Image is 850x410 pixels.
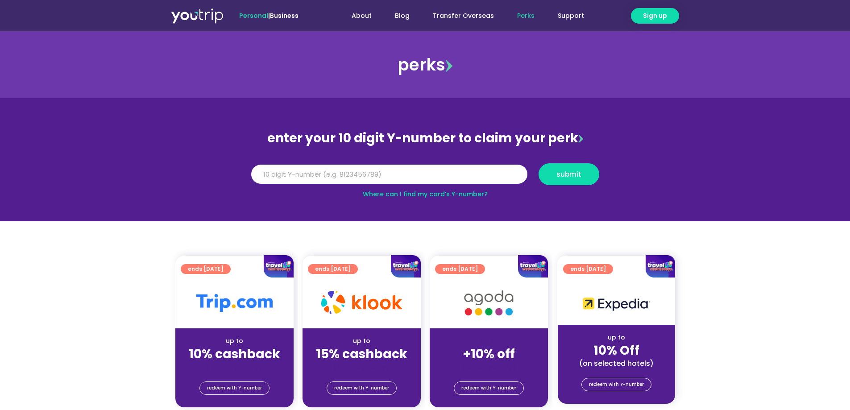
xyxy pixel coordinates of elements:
div: up to [565,333,668,342]
a: Transfer Overseas [421,8,506,24]
div: up to [182,336,286,346]
span: Sign up [643,11,667,21]
div: (for stays only) [437,362,541,372]
span: redeem with Y-number [207,382,262,394]
strong: 10% Off [593,342,639,359]
a: Where can I find my card’s Y-number? [363,190,488,199]
span: redeem with Y-number [461,382,516,394]
nav: Menu [323,8,596,24]
span: up to [481,336,497,345]
a: redeem with Y-number [199,381,270,395]
a: Business [270,11,299,20]
a: Support [546,8,596,24]
a: Perks [506,8,546,24]
a: Blog [383,8,421,24]
input: 10 digit Y-number (e.g. 8123456789) [251,165,527,184]
a: Sign up [631,8,679,24]
div: enter your 10 digit Y-number to claim your perk [247,127,604,150]
strong: 15% cashback [316,345,407,363]
div: (for stays only) [182,362,286,372]
strong: +10% off [463,345,515,363]
button: submit [539,163,599,185]
span: redeem with Y-number [334,382,389,394]
a: About [340,8,383,24]
a: redeem with Y-number [581,378,651,391]
form: Y Number [251,163,599,192]
a: redeem with Y-number [327,381,397,395]
span: Personal [239,11,268,20]
div: (on selected hotels) [565,359,668,368]
div: (for stays only) [310,362,414,372]
div: up to [310,336,414,346]
span: submit [556,171,581,178]
strong: 10% cashback [189,345,280,363]
span: | [239,11,299,20]
a: redeem with Y-number [454,381,524,395]
span: redeem with Y-number [589,378,644,391]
